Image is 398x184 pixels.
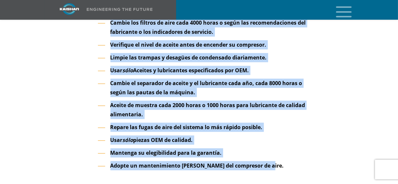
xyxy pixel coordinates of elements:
[87,8,152,11] img: Engineering the future
[334,4,345,15] a: mobile menu
[123,67,133,74] em: sólo
[110,102,305,118] strong: Aceite de muestra cada 2000 horas o 1000 horas para lubricante de calidad alimentaria.
[110,54,267,61] strong: Limpie las trampas y desagües de condensado diariamente.
[110,136,193,144] strong: Usar piezas OEM de calidad.
[110,19,306,35] strong: Cambie los filtros de aire cada 4000 horas o según las recomendaciones del fabricante o los indic...
[110,149,222,156] strong: Mantenga su elegibilidad para la garantía.
[110,67,249,74] strong: Usar Aceites y lubricantes especificados por OEM.
[110,41,267,48] strong: Verifique el nivel de aceite antes de encender su compresor.
[110,80,302,96] strong: Cambie el separador de aceite y el lubricante cada año, cada 8000 horas o según las pautas de la ...
[110,162,284,169] strong: Adopte un mantenimiento [PERSON_NAME] del compresor de aire.
[45,3,94,15] img: kaishan logo
[123,136,133,144] em: sólo
[110,124,263,131] strong: Repare las fugas de aire del sistema lo más rápido posible.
